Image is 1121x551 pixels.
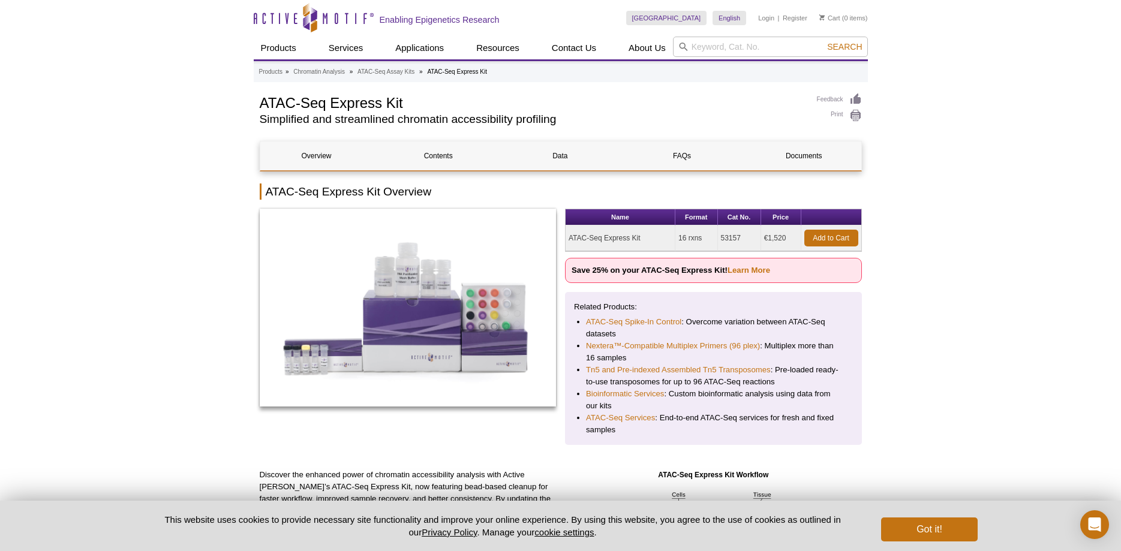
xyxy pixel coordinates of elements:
[293,67,345,77] a: Chromatin Analysis
[504,141,617,170] a: Data
[761,209,801,225] th: Price
[380,14,500,25] h2: Enabling Epigenetics Research
[534,527,594,537] button: cookie settings
[586,388,664,400] a: Bioinformatic Services
[427,68,487,75] li: ATAC-Seq Express Kit
[1080,510,1109,539] div: Open Intercom Messenger
[761,225,801,251] td: €1,520
[422,527,477,537] a: Privacy Policy
[728,266,770,275] a: Learn More
[778,11,780,25] li: |
[586,340,760,352] a: Nextera™-Compatible Multiplex Primers (96 plex)
[586,412,841,436] li: : End-to-end ATAC-Seq services for fresh and fixed samples
[566,209,675,225] th: Name
[675,225,718,251] td: 16 rxns
[817,93,862,106] a: Feedback
[260,93,805,111] h1: ATAC-Seq Express Kit
[621,37,673,59] a: About Us
[626,11,707,25] a: [GEOGRAPHIC_DATA]
[586,340,841,364] li: : Multiplex more than 16 samples
[758,14,774,22] a: Login
[260,114,805,125] h2: Simplified and streamlined chromatin accessibility profiling
[675,209,718,225] th: Format
[626,141,738,170] a: FAQs
[718,225,761,251] td: 53157
[713,11,746,25] a: English
[382,141,495,170] a: Contents
[144,513,862,538] p: This website uses cookies to provide necessary site functionality and improve your online experie...
[259,67,282,77] a: Products
[357,67,414,77] a: ATAC-Seq Assay Kits
[819,14,840,22] a: Cart
[819,11,868,25] li: (0 items)
[586,388,841,412] li: : Custom bioinformatic analysis using data from our kits
[819,14,825,20] img: Your Cart
[658,471,768,479] strong: ATAC-Seq Express Kit Workflow
[673,37,868,57] input: Keyword, Cat. No.
[718,209,761,225] th: Cat No.
[469,37,527,59] a: Resources
[586,364,841,388] li: : Pre-loaded ready-to-use transposomes for up to 96 ATAC-Seq reactions
[350,68,353,75] li: »
[881,517,977,541] button: Got it!
[419,68,423,75] li: »
[824,41,865,52] button: Search
[817,109,862,122] a: Print
[586,364,771,376] a: Tn5 and Pre-indexed Assembled Tn5 Transposomes
[566,225,675,251] td: ATAC-Seq Express Kit
[260,183,862,200] h2: ATAC-Seq Express Kit Overview
[827,42,862,52] span: Search
[572,266,770,275] strong: Save 25% on your ATAC-Seq Express Kit!
[804,230,858,246] a: Add to Cart
[783,14,807,22] a: Register
[388,37,451,59] a: Applications
[586,316,841,340] li: : Overcome variation between ATAC-Seq datasets
[254,37,303,59] a: Products
[545,37,603,59] a: Contact Us
[321,37,371,59] a: Services
[747,141,860,170] a: Documents
[586,316,681,328] a: ATAC-Seq Spike-In Control
[285,68,289,75] li: »
[574,301,853,313] p: Related Products:
[586,412,655,424] a: ATAC-Seq Services
[260,141,373,170] a: Overview
[260,209,557,407] img: ATAC-Seq Express Kit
